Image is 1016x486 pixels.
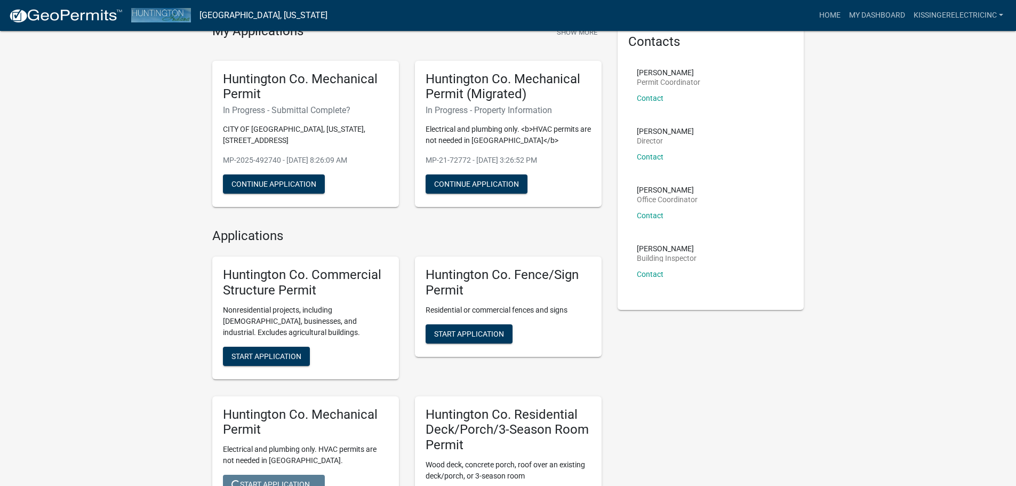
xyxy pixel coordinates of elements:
[223,174,325,194] button: Continue Application
[426,71,591,102] h5: Huntington Co. Mechanical Permit (Migrated)
[637,270,663,278] a: Contact
[426,124,591,146] p: Electrical and plumbing only. <b>HVAC permits are not needed in [GEOGRAPHIC_DATA]</b>
[637,69,700,76] p: [PERSON_NAME]
[815,5,845,26] a: Home
[199,6,327,25] a: [GEOGRAPHIC_DATA], [US_STATE]
[845,5,909,26] a: My Dashboard
[426,459,591,482] p: Wood deck, concrete porch, roof over an existing deck/porch, or 3-season room
[553,23,602,41] button: Show More
[637,137,694,145] p: Director
[426,324,513,344] button: Start Application
[637,128,694,135] p: [PERSON_NAME]
[223,124,388,146] p: CITY OF [GEOGRAPHIC_DATA], [US_STATE], [STREET_ADDRESS]
[212,228,602,244] h4: Applications
[637,245,697,252] p: [PERSON_NAME]
[909,5,1007,26] a: kissingerelectricinc
[223,305,388,338] p: Nonresidential projects, including [DEMOGRAPHIC_DATA], businesses, and industrial. Excludes agric...
[223,444,388,466] p: Electrical and plumbing only. HVAC permits are not needed in [GEOGRAPHIC_DATA].
[426,155,591,166] p: MP-21-72772 - [DATE] 3:26:52 PM
[426,174,527,194] button: Continue Application
[223,105,388,115] h6: In Progress - Submittal Complete?
[231,352,301,360] span: Start Application
[426,305,591,316] p: Residential or commercial fences and signs
[426,407,591,453] h5: Huntington Co. Residential Deck/Porch/3-Season Room Permit
[637,94,663,102] a: Contact
[426,267,591,298] h5: Huntington Co. Fence/Sign Permit
[637,196,698,203] p: Office Coordinator
[223,347,310,366] button: Start Application
[637,211,663,220] a: Contact
[637,186,698,194] p: [PERSON_NAME]
[223,155,388,166] p: MP-2025-492740 - [DATE] 8:26:09 AM
[131,8,191,22] img: Huntington County, Indiana
[628,34,794,50] h5: Contacts
[637,78,700,86] p: Permit Coordinator
[223,71,388,102] h5: Huntington Co. Mechanical Permit
[434,329,504,338] span: Start Application
[212,23,303,39] h4: My Applications
[223,407,388,438] h5: Huntington Co. Mechanical Permit
[426,105,591,115] h6: In Progress - Property Information
[223,267,388,298] h5: Huntington Co. Commercial Structure Permit
[637,153,663,161] a: Contact
[637,254,697,262] p: Building Inspector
